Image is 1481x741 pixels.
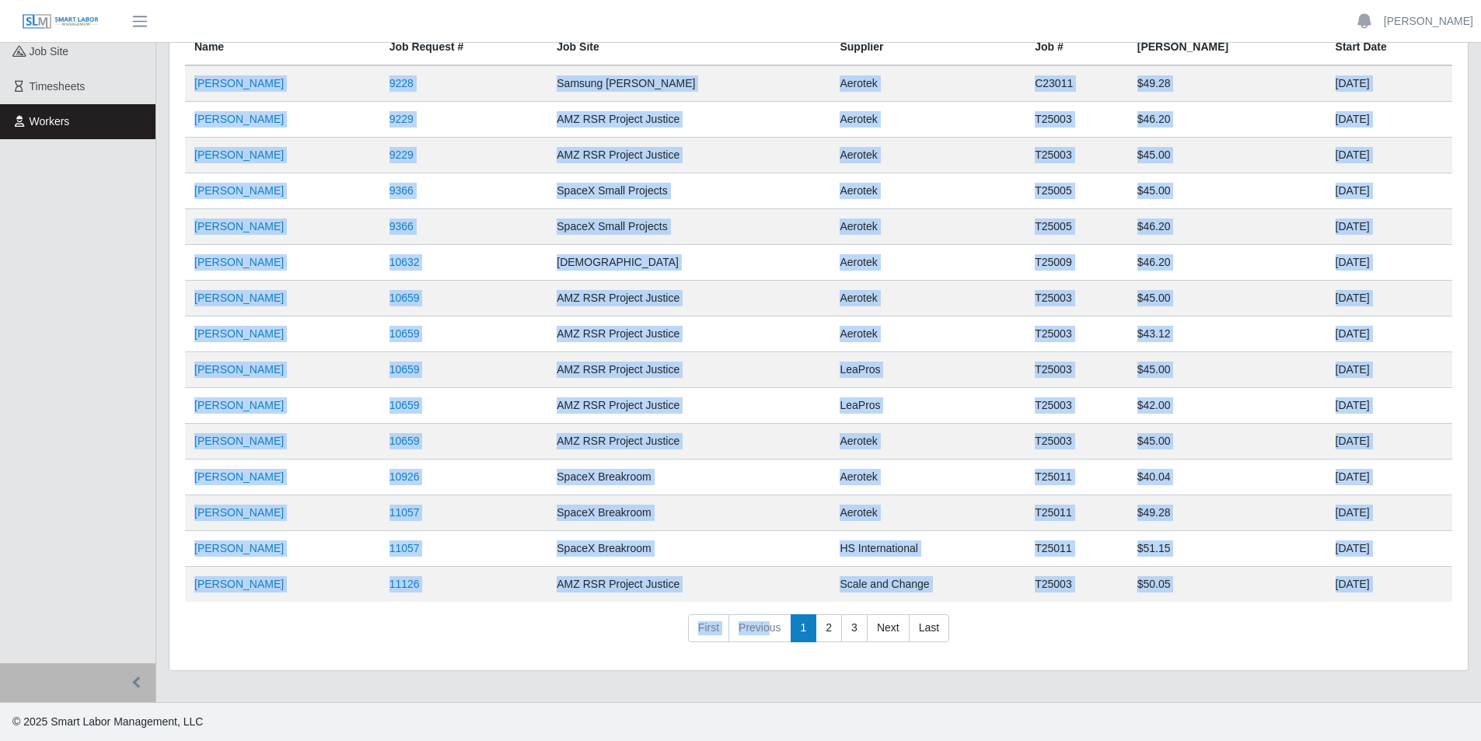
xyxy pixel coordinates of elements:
[1128,30,1326,66] th: [PERSON_NAME]
[547,567,830,603] td: AMZ RSR Project Justice
[194,470,284,483] a: [PERSON_NAME]
[1025,531,1128,567] td: T25011
[1025,352,1128,388] td: T25003
[1326,65,1452,102] td: [DATE]
[830,30,1025,66] th: Supplier
[830,245,1025,281] td: Aerotek
[194,399,284,411] a: [PERSON_NAME]
[1025,424,1128,460] td: T25003
[1128,138,1326,173] td: $45.00
[1128,65,1326,102] td: $49.28
[1025,460,1128,495] td: T25011
[830,424,1025,460] td: Aerotek
[547,138,830,173] td: AMZ RSR Project Justice
[194,256,284,268] a: [PERSON_NAME]
[380,30,548,66] th: Job Request #
[547,388,830,424] td: AMZ RSR Project Justice
[1025,316,1128,352] td: T25003
[547,209,830,245] td: SpaceX Small Projects
[1128,424,1326,460] td: $45.00
[12,715,203,728] span: © 2025 Smart Labor Management, LLC
[1128,173,1326,209] td: $45.00
[1326,173,1452,209] td: [DATE]
[389,113,414,125] a: 9229
[830,102,1025,138] td: Aerotek
[1128,102,1326,138] td: $46.20
[1128,281,1326,316] td: $45.00
[194,77,284,89] a: [PERSON_NAME]
[194,292,284,304] a: [PERSON_NAME]
[547,102,830,138] td: AMZ RSR Project Justice
[1326,352,1452,388] td: [DATE]
[185,614,1452,655] nav: pagination
[1326,245,1452,281] td: [DATE]
[1128,388,1326,424] td: $42.00
[909,614,949,642] a: Last
[194,506,284,519] a: [PERSON_NAME]
[1128,316,1326,352] td: $43.12
[389,220,414,232] a: 9366
[1326,567,1452,603] td: [DATE]
[1025,281,1128,316] td: T25003
[389,292,420,304] a: 10659
[816,614,842,642] a: 2
[830,316,1025,352] td: Aerotek
[830,531,1025,567] td: HS International
[194,363,284,376] a: [PERSON_NAME]
[1025,495,1128,531] td: T25011
[194,327,284,340] a: [PERSON_NAME]
[791,614,817,642] a: 1
[194,578,284,590] a: [PERSON_NAME]
[22,13,100,30] img: SLM Logo
[830,281,1025,316] td: Aerotek
[389,470,420,483] a: 10926
[830,495,1025,531] td: Aerotek
[830,138,1025,173] td: Aerotek
[1025,65,1128,102] td: C23011
[830,567,1025,603] td: Scale and Change
[1326,460,1452,495] td: [DATE]
[1326,531,1452,567] td: [DATE]
[194,435,284,447] a: [PERSON_NAME]
[830,65,1025,102] td: Aerotek
[1128,567,1326,603] td: $50.05
[1326,102,1452,138] td: [DATE]
[389,77,414,89] a: 9228
[1384,13,1473,30] a: [PERSON_NAME]
[194,184,284,197] a: [PERSON_NAME]
[830,460,1025,495] td: Aerotek
[1025,388,1128,424] td: T25003
[30,45,69,58] span: job site
[389,149,414,161] a: 9229
[194,220,284,232] a: [PERSON_NAME]
[1025,138,1128,173] td: T25003
[547,424,830,460] td: AMZ RSR Project Justice
[547,495,830,531] td: SpaceX Breakroom
[547,316,830,352] td: AMZ RSR Project Justice
[547,173,830,209] td: SpaceX Small Projects
[30,80,86,93] span: Timesheets
[389,399,420,411] a: 10659
[547,30,830,66] th: job site
[1128,460,1326,495] td: $40.04
[194,149,284,161] a: [PERSON_NAME]
[547,531,830,567] td: SpaceX Breakroom
[194,542,284,554] a: [PERSON_NAME]
[1025,209,1128,245] td: T25005
[389,506,420,519] a: 11057
[547,65,830,102] td: Samsung [PERSON_NAME]
[1326,209,1452,245] td: [DATE]
[30,115,70,128] span: Workers
[1025,567,1128,603] td: T25003
[185,30,380,66] th: Name
[389,578,420,590] a: 11126
[1025,102,1128,138] td: T25003
[1128,245,1326,281] td: $46.20
[841,614,868,642] a: 3
[830,388,1025,424] td: LeaPros
[1128,495,1326,531] td: $49.28
[389,327,420,340] a: 10659
[389,256,420,268] a: 10632
[867,614,910,642] a: Next
[1025,173,1128,209] td: T25005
